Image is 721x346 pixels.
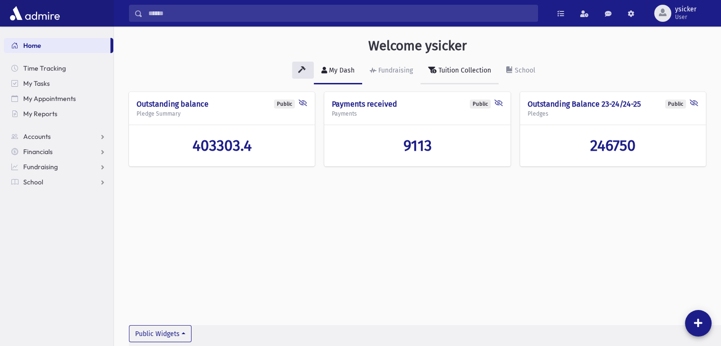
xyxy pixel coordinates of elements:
[362,58,420,84] a: Fundraising
[4,174,113,190] a: School
[143,5,538,22] input: Search
[4,159,113,174] a: Fundraising
[675,13,696,21] span: User
[314,58,362,84] a: My Dash
[420,58,499,84] a: Tuition Collection
[403,137,431,155] span: 9113
[8,4,62,23] img: AdmirePro
[23,132,51,141] span: Accounts
[376,66,413,74] div: Fundraising
[23,163,58,171] span: Fundraising
[4,38,110,53] a: Home
[23,109,57,118] span: My Reports
[137,137,307,155] a: 403303.4
[528,110,698,117] h5: Pledges
[528,137,698,155] a: 246750
[332,110,502,117] h5: Payments
[129,325,192,342] button: Public Widgets
[590,137,636,155] span: 246750
[470,100,491,109] div: Public
[4,91,113,106] a: My Appointments
[4,144,113,159] a: Financials
[4,76,113,91] a: My Tasks
[23,64,66,73] span: Time Tracking
[513,66,535,74] div: School
[192,137,252,155] span: 403303.4
[665,100,686,109] div: Public
[332,100,502,109] h4: Payments received
[437,66,491,74] div: Tuition Collection
[4,106,113,121] a: My Reports
[23,41,41,50] span: Home
[499,58,543,84] a: School
[332,137,502,155] a: 9113
[274,100,295,109] div: Public
[675,6,696,13] span: ysicker
[23,94,76,103] span: My Appointments
[137,100,307,109] h4: Outstanding balance
[368,38,467,54] h3: Welcome ysicker
[528,100,698,109] h4: Outstanding Balance 23-24/24-25
[23,178,43,186] span: School
[23,79,50,88] span: My Tasks
[4,129,113,144] a: Accounts
[4,61,113,76] a: Time Tracking
[327,66,355,74] div: My Dash
[23,147,53,156] span: Financials
[137,110,307,117] h5: Pledge Summary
